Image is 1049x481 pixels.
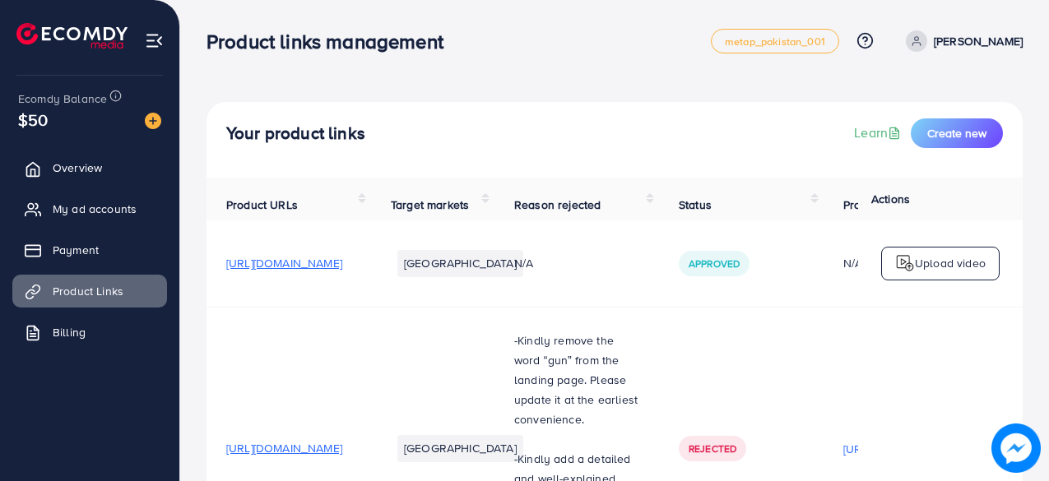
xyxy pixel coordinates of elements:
a: metap_pakistan_001 [711,29,839,53]
span: Ecomdy Balance [18,90,107,107]
button: Create new [911,118,1003,148]
span: Reason rejected [514,197,601,213]
p: [URL][DOMAIN_NAME] [843,439,959,459]
span: Actions [871,191,910,207]
span: Target markets [391,197,469,213]
a: Payment [12,234,167,266]
span: metap_pakistan_001 [725,36,825,47]
a: My ad accounts [12,192,167,225]
img: logo [895,253,915,273]
span: Payment [53,242,99,258]
span: Product URLs [226,197,298,213]
p: Upload video [915,253,986,273]
span: Approved [689,257,740,271]
span: My ad accounts [53,201,137,217]
a: Product Links [12,275,167,308]
span: [URL][DOMAIN_NAME] [226,440,342,456]
span: $50 [18,108,48,132]
a: Overview [12,151,167,184]
a: [PERSON_NAME] [899,30,1023,52]
img: menu [145,31,164,50]
span: Status [679,197,712,213]
span: Billing [53,324,86,340]
span: [URL][DOMAIN_NAME] [226,255,342,271]
a: Learn [854,123,904,142]
img: logo [16,23,128,49]
img: image [991,423,1041,473]
h4: Your product links [226,123,365,144]
p: [PERSON_NAME] [934,31,1023,51]
h3: Product links management [207,30,457,53]
span: Product video [843,197,916,213]
a: Billing [12,316,167,349]
span: Rejected [689,442,736,456]
p: -Kindly remove the word “gun” from the landing page. Please update it at the earliest convenience. [514,331,639,429]
span: Product Links [53,283,123,299]
span: Overview [53,160,102,176]
span: N/A [514,255,533,271]
div: N/A [843,255,959,271]
span: Create new [927,125,986,141]
img: image [145,113,161,129]
li: [GEOGRAPHIC_DATA] [397,250,523,276]
li: [GEOGRAPHIC_DATA] [397,435,523,461]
